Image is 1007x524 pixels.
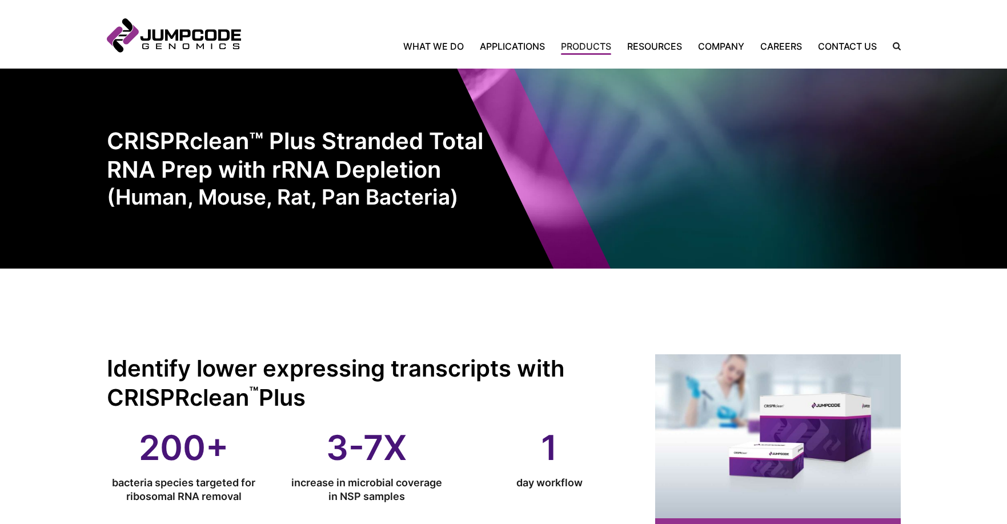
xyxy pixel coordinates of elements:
[810,39,885,53] a: Contact Us
[107,127,504,210] h1: CRISPRclean™ Plus Stranded Total RNA Prep with rRNA Depletion
[107,476,261,503] data-callout-description: bacteria species targeted for ribosomal RNA removal
[107,184,504,210] em: (Human, Mouse, Rat, Pan Bacteria)
[107,354,627,412] h2: Identify lower expressing transcripts with CRISPRclean Plus
[403,39,472,53] a: What We Do
[249,383,259,401] sup: ™
[472,476,627,490] data-callout-description: day workflow
[619,39,690,53] a: Resources
[690,39,752,53] a: Company
[241,39,885,53] nav: Primary Navigation
[107,430,261,465] data-callout-value: 200+
[290,476,444,503] data-callout-description: increase in microbial coverage in NSP samples
[752,39,810,53] a: Careers
[472,430,627,465] data-callout-value: 1
[553,39,619,53] a: Products
[885,42,901,50] label: Search the site.
[472,39,553,53] a: Applications
[290,430,444,465] data-callout-value: 3-7X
